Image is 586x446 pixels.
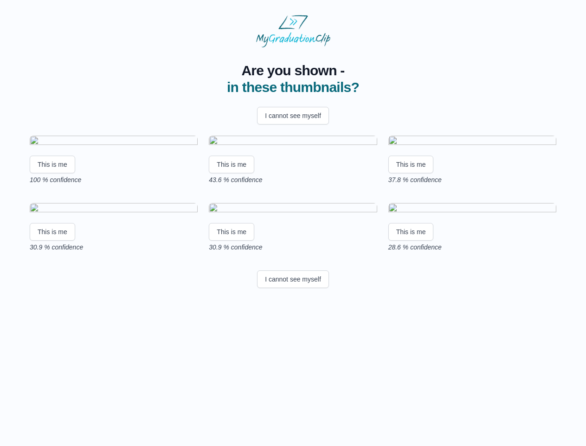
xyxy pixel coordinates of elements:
img: e001576c720a2e5d0252b585154f190884230d01.gif [209,136,377,148]
img: 41262536128cdde93d2532e8d7c0a05d3190952b.gif [30,136,198,148]
button: This is me [30,156,75,173]
p: 28.6 % confidence [388,243,556,252]
button: This is me [388,156,434,173]
span: in these thumbnails? [227,79,359,95]
button: This is me [30,223,75,241]
button: This is me [209,223,254,241]
p: 30.9 % confidence [30,243,198,252]
img: MyGraduationClip [256,15,330,47]
p: 100 % confidence [30,175,198,184]
span: Are you shown - [227,62,359,79]
img: b673a7d34c4f6df49b4531c3ec387118f7611ada.gif [30,203,198,216]
img: 91d5008c569c24baf8e3a8419a7bb5f222a93410.gif [209,203,377,216]
img: 42a58eb632bdffcb32bf61dba3139c79414df106.gif [388,136,556,148]
button: This is me [209,156,254,173]
img: 65ecb486269600dd551bbc23b7fbe63beeaadef6.gif [388,203,556,216]
p: 43.6 % confidence [209,175,377,184]
button: This is me [388,223,434,241]
p: 37.8 % confidence [388,175,556,184]
button: I cannot see myself [257,107,329,125]
p: 30.9 % confidence [209,243,377,252]
button: I cannot see myself [257,270,329,288]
